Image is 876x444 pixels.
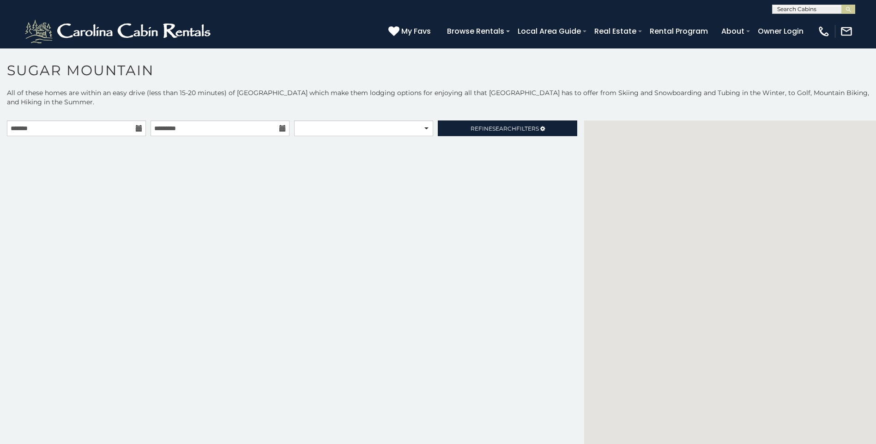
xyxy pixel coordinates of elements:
a: About [717,23,749,39]
a: My Favs [388,25,433,37]
img: mail-regular-white.png [840,25,853,38]
a: Browse Rentals [442,23,509,39]
span: Refine Filters [471,125,539,132]
span: My Favs [401,25,431,37]
a: Owner Login [753,23,808,39]
a: RefineSearchFilters [438,120,577,136]
a: Rental Program [645,23,713,39]
img: White-1-2.png [23,18,215,45]
span: Search [492,125,516,132]
a: Real Estate [590,23,641,39]
img: phone-regular-white.png [817,25,830,38]
a: Local Area Guide [513,23,586,39]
